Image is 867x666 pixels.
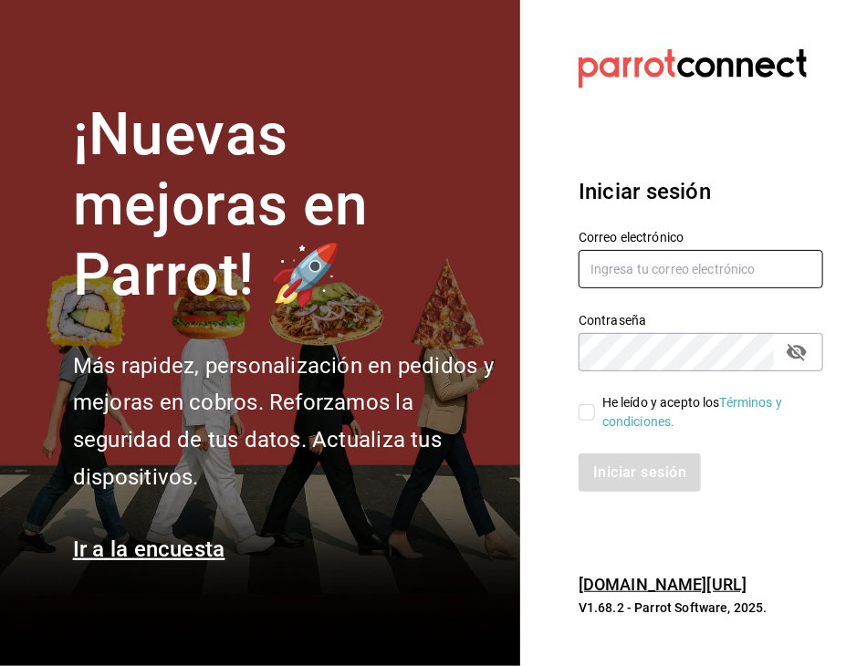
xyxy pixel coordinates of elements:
[579,179,711,204] font: Iniciar sesión
[73,536,225,562] a: Ir a la encuesta
[579,230,684,245] font: Correo electrónico
[579,250,823,288] input: Ingresa tu correo electrónico
[579,600,768,615] font: V1.68.2 - Parrot Software, 2025.
[602,395,782,429] a: Términos y condiciones.
[579,575,747,594] a: [DOMAIN_NAME][URL]
[579,313,646,328] font: Contraseña
[73,100,369,309] font: ¡Nuevas mejoras en Parrot! 🚀
[602,395,720,410] font: He leído y acepto los
[781,337,812,368] button: campo de contraseña
[73,353,494,490] font: Más rapidez, personalización en pedidos y mejoras en cobros. Reforzamos la seguridad de tus datos...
